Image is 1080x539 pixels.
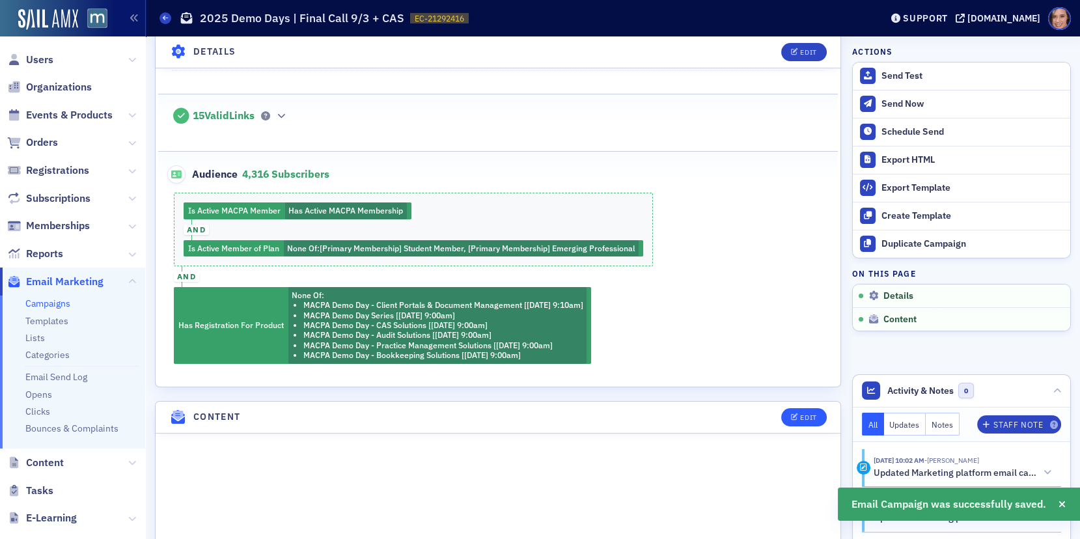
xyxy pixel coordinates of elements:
div: Send Test [881,70,1064,82]
button: [DOMAIN_NAME] [956,14,1045,23]
h5: Updated Marketing platform email campaign: 2025 Demo Days | Final Call 9/3 + CAS [874,467,1039,479]
a: Clicks [25,406,50,417]
button: Send Now [853,90,1070,118]
a: Reports [7,247,63,261]
span: Email Marketing [26,275,104,289]
span: Email Campaign was successfully saved. [852,497,1046,512]
div: Schedule Send [881,126,1064,138]
div: Create Template [881,210,1064,222]
div: Send Now [881,98,1064,110]
a: Users [7,53,53,67]
a: View Homepage [78,8,107,31]
div: Edit [800,49,816,56]
a: Orders [7,135,58,150]
span: Subscriptions [26,191,90,206]
h4: Actions [852,46,893,57]
span: 15 Valid Links [193,109,255,122]
span: Users [26,53,53,67]
span: Registrations [26,163,89,178]
span: EC-21292416 [415,13,464,24]
button: Schedule Send [853,118,1070,146]
button: All [862,413,884,435]
span: Audience [167,165,238,184]
a: Bounces & Complaints [25,422,118,434]
a: Opens [25,389,52,400]
span: Memberships [26,219,90,233]
button: Edit [781,408,826,426]
div: Export HTML [881,154,1064,166]
button: Updates [884,413,926,435]
button: Duplicate Campaign [853,230,1070,258]
a: Registrations [7,163,89,178]
a: Email Send Log [25,371,87,383]
button: Updated Marketing platform email campaign: 2025 Demo Days | Final Call 9/3 + CAS [874,466,1052,480]
h1: 2025 Demo Days | Final Call 9/3 + CAS [200,10,404,26]
span: Organizations [26,80,92,94]
a: Content [7,456,64,470]
button: Send Test [853,62,1070,90]
div: Duplicate Campaign [881,238,1064,250]
a: E-Learning [7,511,77,525]
div: [DOMAIN_NAME] [967,12,1040,24]
img: SailAMX [18,9,78,30]
a: Lists [25,332,45,344]
a: Templates [25,315,68,327]
span: Tasks [26,484,53,498]
time: 9/2/2025 10:02 AM [874,456,924,465]
div: Edit [800,414,816,421]
h4: Content [193,410,241,424]
span: Profile [1048,7,1071,30]
a: Memberships [7,219,90,233]
span: 4,316 Subscribers [242,167,329,180]
span: Reports [26,247,63,261]
span: Content [26,456,64,470]
a: Subscriptions [7,191,90,206]
span: E-Learning [26,511,77,525]
a: Export Template [853,174,1070,202]
a: Campaigns [25,297,70,309]
span: Details [883,290,913,302]
a: Organizations [7,80,92,94]
img: SailAMX [87,8,107,29]
div: Export Template [881,182,1064,194]
a: Events & Products [7,108,113,122]
div: Support [903,12,948,24]
a: Export HTML [853,146,1070,174]
a: Tasks [7,484,53,498]
a: Email Marketing [7,275,104,289]
h4: On this page [852,268,1071,279]
span: 0 [958,383,975,399]
span: Orders [26,135,58,150]
h4: Details [193,46,236,59]
a: Create Template [853,202,1070,230]
button: Staff Note [977,415,1061,434]
span: Content [883,314,917,325]
span: Activity & Notes [887,384,954,398]
a: Categories [25,349,70,361]
div: Activity [857,461,870,475]
span: Katie Foo [924,456,979,465]
button: Edit [781,43,826,61]
span: Events & Products [26,108,113,122]
button: Notes [926,413,960,435]
div: Staff Note [993,421,1043,428]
